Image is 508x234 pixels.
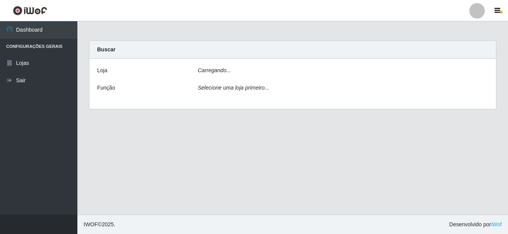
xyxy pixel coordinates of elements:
span: IWOF [84,221,98,227]
span: Desenvolvido por [449,220,502,229]
a: iWof [491,221,502,227]
i: Carregando... [198,67,231,73]
strong: Buscar [97,46,115,53]
i: Selecione uma loja primeiro... [198,85,269,91]
img: CoreUI Logo [13,6,47,15]
label: Função [97,84,115,92]
label: Loja [97,66,107,75]
span: © 2025 . [84,220,115,229]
